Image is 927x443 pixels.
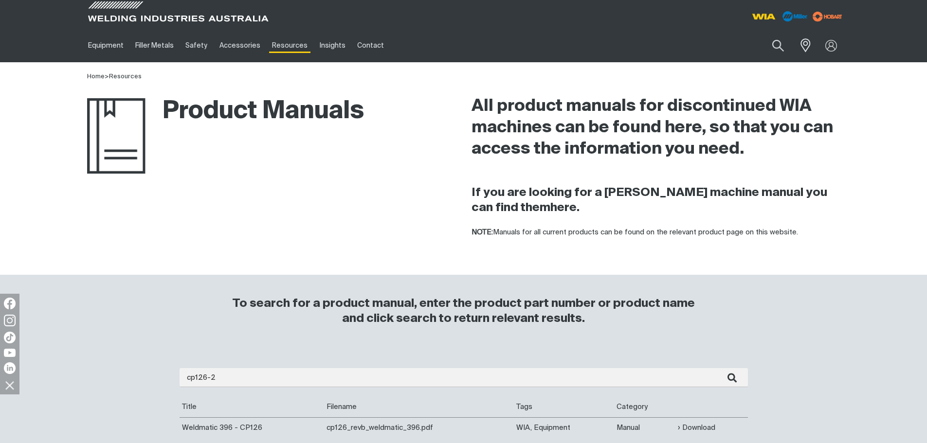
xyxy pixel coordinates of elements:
a: here. [550,202,580,213]
th: Category [614,397,675,417]
a: Safety [180,29,213,62]
a: Contact [351,29,390,62]
td: cp126_revb_weldmatic_396.pdf [324,417,514,438]
input: Product name or item number... [749,34,794,57]
nav: Main [82,29,654,62]
td: WIA, Equipment [514,417,614,438]
strong: If you are looking for a [PERSON_NAME] machine manual you can find them [472,187,827,213]
img: LinkedIn [4,362,16,374]
img: Instagram [4,315,16,326]
th: Tags [514,397,614,417]
td: Manual [614,417,675,438]
strong: NOTE: [472,229,493,236]
h1: Product Manuals [87,96,364,127]
h2: All product manuals for discontinued WIA machines can be found here, so that you can access the i... [472,96,840,160]
a: Accessories [214,29,266,62]
th: Filename [324,397,514,417]
img: TikTok [4,332,16,343]
a: Filler Metals [129,29,180,62]
a: Download [678,422,715,433]
td: Weldmatic 396 - CP126 [180,417,325,438]
span: > [105,73,109,80]
h3: To search for a product manual, enter the product part number or product name and click search to... [228,296,699,326]
a: Insights [313,29,351,62]
a: Home [87,73,105,80]
p: Manuals for all current products can be found on the relevant product page on this website. [472,227,840,238]
img: miller [810,9,845,24]
img: Facebook [4,298,16,309]
input: Enter search... [180,368,748,387]
button: Search products [762,34,795,57]
a: Equipment [82,29,129,62]
th: Title [180,397,325,417]
img: YouTube [4,349,16,357]
a: Resources [266,29,313,62]
img: hide socials [1,377,18,393]
a: Resources [109,73,142,80]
